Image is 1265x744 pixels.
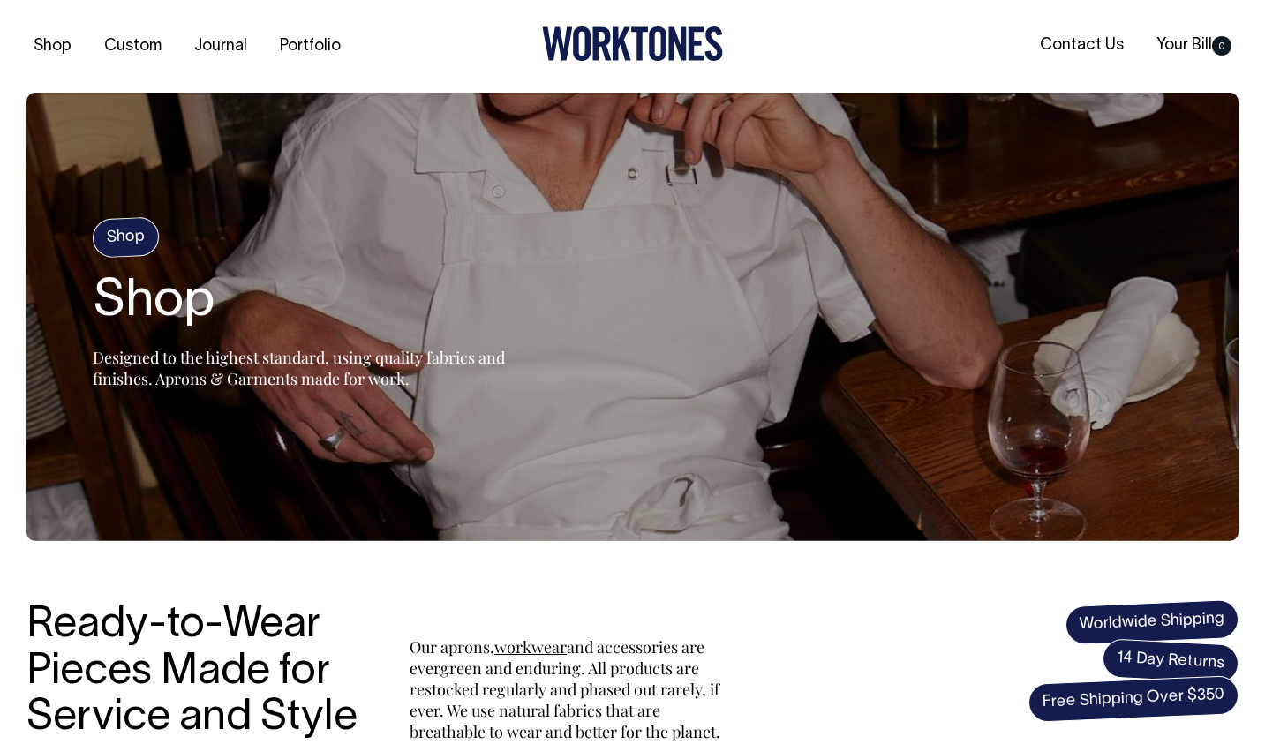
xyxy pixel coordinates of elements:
[93,347,505,389] span: Designed to the highest standard, using quality fabrics and finishes. Aprons & Garments made for ...
[1033,31,1131,60] a: Contact Us
[1028,675,1239,723] span: Free Shipping Over $350
[97,32,169,61] a: Custom
[26,32,79,61] a: Shop
[494,636,567,658] a: workwear
[410,636,727,742] p: Our aprons, and accessories are evergreen and enduring. All products are restocked regularly and ...
[1212,36,1231,56] span: 0
[1065,599,1239,645] span: Worldwide Shipping
[26,603,371,742] h3: Ready-to-Wear Pieces Made for Service and Style
[187,32,254,61] a: Journal
[273,32,348,61] a: Portfolio
[93,274,534,331] h2: Shop
[92,216,160,258] h4: Shop
[1149,31,1239,60] a: Your Bill0
[1102,638,1239,684] span: 14 Day Returns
